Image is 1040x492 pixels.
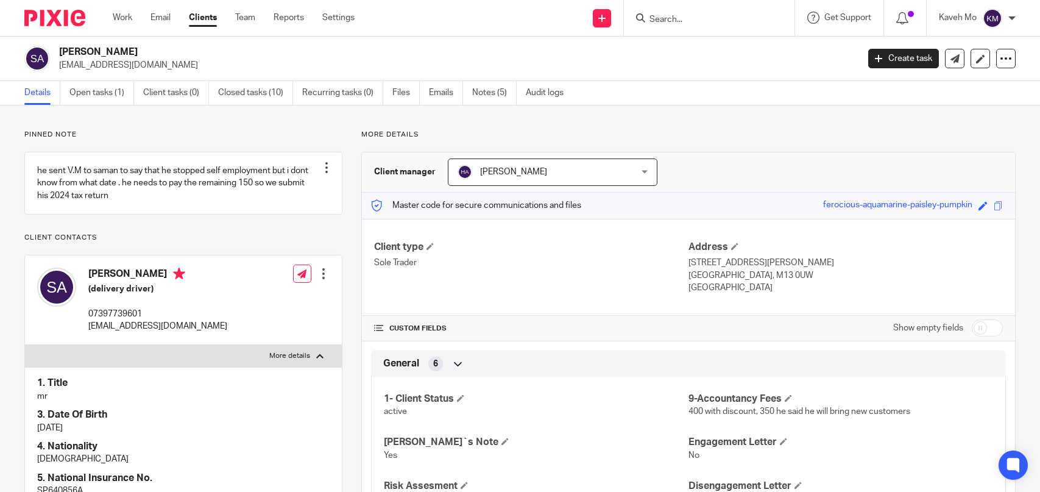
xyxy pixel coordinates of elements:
img: Pixie [24,10,85,26]
a: Files [392,81,420,105]
span: 400 with discount, 350 he said he will bring new customers [688,407,910,416]
a: Closed tasks (10) [218,81,293,105]
a: Clients [189,12,217,24]
a: Create task [868,49,939,68]
a: Emails [429,81,463,105]
h4: [PERSON_NAME]`s Note [384,436,688,449]
h4: Address [688,241,1003,254]
input: Search [648,15,758,26]
a: Details [24,81,60,105]
p: [EMAIL_ADDRESS][DOMAIN_NAME] [59,59,850,71]
img: svg%3E [983,9,1002,28]
a: Reports [274,12,304,24]
a: Email [150,12,171,24]
h4: 3. Date Of Birth [37,408,330,421]
h4: [PERSON_NAME] [88,268,227,283]
span: General [383,357,419,370]
span: Yes [384,451,397,460]
p: Sole Trader [374,257,688,269]
p: Client contacts [24,233,342,243]
a: Notes (5) [472,81,517,105]
i: Primary [173,268,185,280]
h4: 4. Nationality [37,440,330,453]
h4: Engagement Letter [688,436,993,449]
img: svg%3E [37,268,76,307]
p: [GEOGRAPHIC_DATA] [688,282,1003,294]
p: Kaveh Mo [939,12,977,24]
p: [DATE] [37,422,330,434]
p: More details [361,130,1016,140]
p: [STREET_ADDRESS][PERSON_NAME] [688,257,1003,269]
h4: Client type [374,241,688,254]
h4: CUSTOM FIELDS [374,324,688,333]
a: Recurring tasks (0) [302,81,383,105]
p: mr [37,390,330,402]
a: Open tasks (1) [69,81,134,105]
p: Pinned note [24,130,342,140]
img: svg%3E [24,46,50,71]
span: Get Support [824,13,871,22]
span: [PERSON_NAME] [480,168,547,176]
p: [DEMOGRAPHIC_DATA] [37,453,330,465]
h4: 9-Accountancy Fees [688,393,993,405]
span: 6 [433,358,438,370]
h3: Client manager [374,166,436,178]
h4: 1- Client Status [384,393,688,405]
p: Master code for secure communications and files [371,199,581,212]
div: ferocious-aquamarine-paisley-pumpkin [823,199,972,213]
h4: 1. Title [37,377,330,390]
a: Client tasks (0) [143,81,209,105]
a: Work [113,12,132,24]
a: Audit logs [526,81,573,105]
span: active [384,407,407,416]
p: 07397739601 [88,308,227,320]
a: Settings [322,12,355,24]
p: More details [269,351,310,361]
h5: (delivery driver) [88,283,227,295]
h2: [PERSON_NAME] [59,46,692,59]
h4: 5. National Insurance No. [37,472,330,485]
p: [GEOGRAPHIC_DATA], M13 0UW [688,269,1003,282]
img: svg%3E [458,165,472,179]
span: No [688,451,699,460]
a: Team [235,12,255,24]
label: Show empty fields [893,322,963,334]
p: [EMAIL_ADDRESS][DOMAIN_NAME] [88,320,227,332]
